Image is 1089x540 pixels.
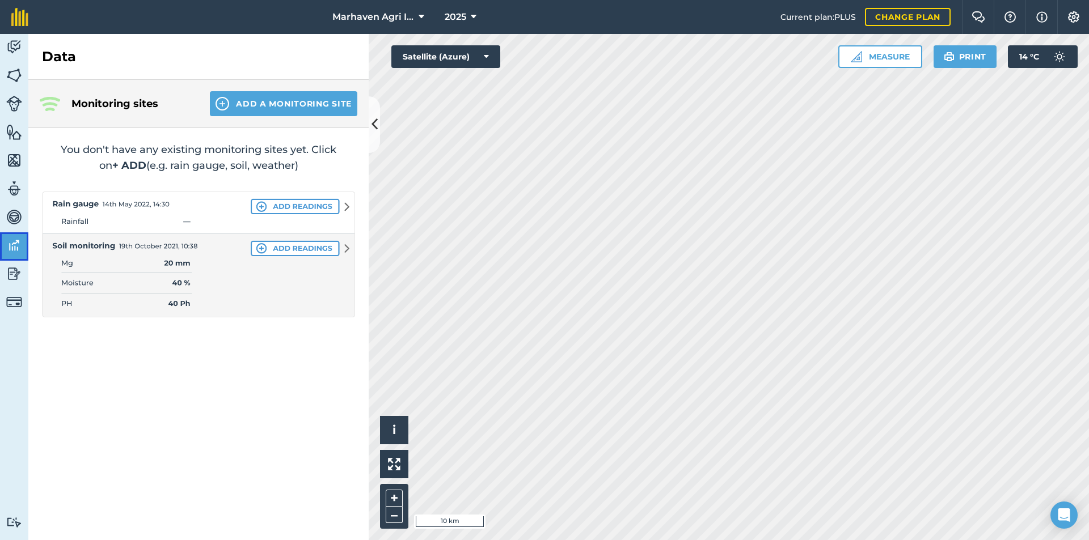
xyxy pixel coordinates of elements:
[6,517,22,528] img: svg+xml;base64,PD94bWwgdmVyc2lvbj0iMS4wIiBlbmNvZGluZz0idXRmLTgiPz4KPCEtLSBHZW5lcmF0b3I6IEFkb2JlIE...
[392,423,396,437] span: i
[865,8,951,26] a: Change plan
[6,39,22,56] img: svg+xml;base64,PD94bWwgdmVyc2lvbj0iMS4wIiBlbmNvZGluZz0idXRmLTgiPz4KPCEtLSBHZW5lcmF0b3I6IEFkb2JlIE...
[6,209,22,226] img: svg+xml;base64,PD94bWwgdmVyc2lvbj0iMS4wIiBlbmNvZGluZz0idXRmLTgiPz4KPCEtLSBHZW5lcmF0b3I6IEFkb2JlIE...
[6,124,22,141] img: svg+xml;base64,PHN2ZyB4bWxucz0iaHR0cDovL3d3dy53My5vcmcvMjAwMC9zdmciIHdpZHRoPSI1NiIgaGVpZ2h0PSI2MC...
[6,237,22,254] img: svg+xml;base64,PD94bWwgdmVyc2lvbj0iMS4wIiBlbmNvZGluZz0idXRmLTgiPz4KPCEtLSBHZW5lcmF0b3I6IEFkb2JlIE...
[386,507,403,523] button: –
[391,45,500,68] button: Satellite (Azure)
[6,265,22,282] img: svg+xml;base64,PD94bWwgdmVyc2lvbj0iMS4wIiBlbmNvZGluZz0idXRmLTgiPz4KPCEtLSBHZW5lcmF0b3I6IEFkb2JlIE...
[1008,45,1078,68] button: 14 °C
[388,458,400,470] img: Four arrows, one pointing top left, one top right, one bottom right and the last bottom left
[851,51,862,62] img: Ruler icon
[386,490,403,507] button: +
[380,416,408,444] button: i
[780,11,856,23] span: Current plan : PLUS
[934,45,997,68] button: Print
[42,48,76,66] h2: Data
[944,50,955,63] img: svg+xml;base64,PHN2ZyB4bWxucz0iaHR0cDovL3d3dy53My5vcmcvMjAwMC9zdmciIHdpZHRoPSIxOSIgaGVpZ2h0PSIyNC...
[838,45,922,68] button: Measure
[40,97,60,111] img: Three radiating wave signals
[332,10,414,24] span: Marhaven Agri Inc
[6,96,22,112] img: svg+xml;base64,PD94bWwgdmVyc2lvbj0iMS4wIiBlbmNvZGluZz0idXRmLTgiPz4KPCEtLSBHZW5lcmF0b3I6IEFkb2JlIE...
[1067,11,1080,23] img: A cog icon
[112,159,146,172] strong: + ADD
[71,96,192,112] h4: Monitoring sites
[445,10,466,24] span: 2025
[1019,45,1039,68] span: 14 ° C
[1050,501,1078,529] div: Open Intercom Messenger
[1036,10,1048,24] img: svg+xml;base64,PHN2ZyB4bWxucz0iaHR0cDovL3d3dy53My5vcmcvMjAwMC9zdmciIHdpZHRoPSIxNyIgaGVpZ2h0PSIxNy...
[210,91,357,116] button: Add a Monitoring Site
[1003,11,1017,23] img: A question mark icon
[972,11,985,23] img: Two speech bubbles overlapping with the left bubble in the forefront
[1048,45,1071,68] img: svg+xml;base64,PD94bWwgdmVyc2lvbj0iMS4wIiBlbmNvZGluZz0idXRmLTgiPz4KPCEtLSBHZW5lcmF0b3I6IEFkb2JlIE...
[42,142,355,173] h2: You don't have any existing monitoring sites yet. Click on (e.g. rain gauge, soil, weather)
[6,294,22,310] img: svg+xml;base64,PD94bWwgdmVyc2lvbj0iMS4wIiBlbmNvZGluZz0idXRmLTgiPz4KPCEtLSBHZW5lcmF0b3I6IEFkb2JlIE...
[11,8,28,26] img: fieldmargin Logo
[216,97,229,110] img: svg+xml;base64,PHN2ZyB4bWxucz0iaHR0cDovL3d3dy53My5vcmcvMjAwMC9zdmciIHdpZHRoPSIxNCIgaGVpZ2h0PSIyNC...
[6,152,22,169] img: svg+xml;base64,PHN2ZyB4bWxucz0iaHR0cDovL3d3dy53My5vcmcvMjAwMC9zdmciIHdpZHRoPSI1NiIgaGVpZ2h0PSI2MC...
[6,180,22,197] img: svg+xml;base64,PD94bWwgdmVyc2lvbj0iMS4wIiBlbmNvZGluZz0idXRmLTgiPz4KPCEtLSBHZW5lcmF0b3I6IEFkb2JlIE...
[6,67,22,84] img: svg+xml;base64,PHN2ZyB4bWxucz0iaHR0cDovL3d3dy53My5vcmcvMjAwMC9zdmciIHdpZHRoPSI1NiIgaGVpZ2h0PSI2MC...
